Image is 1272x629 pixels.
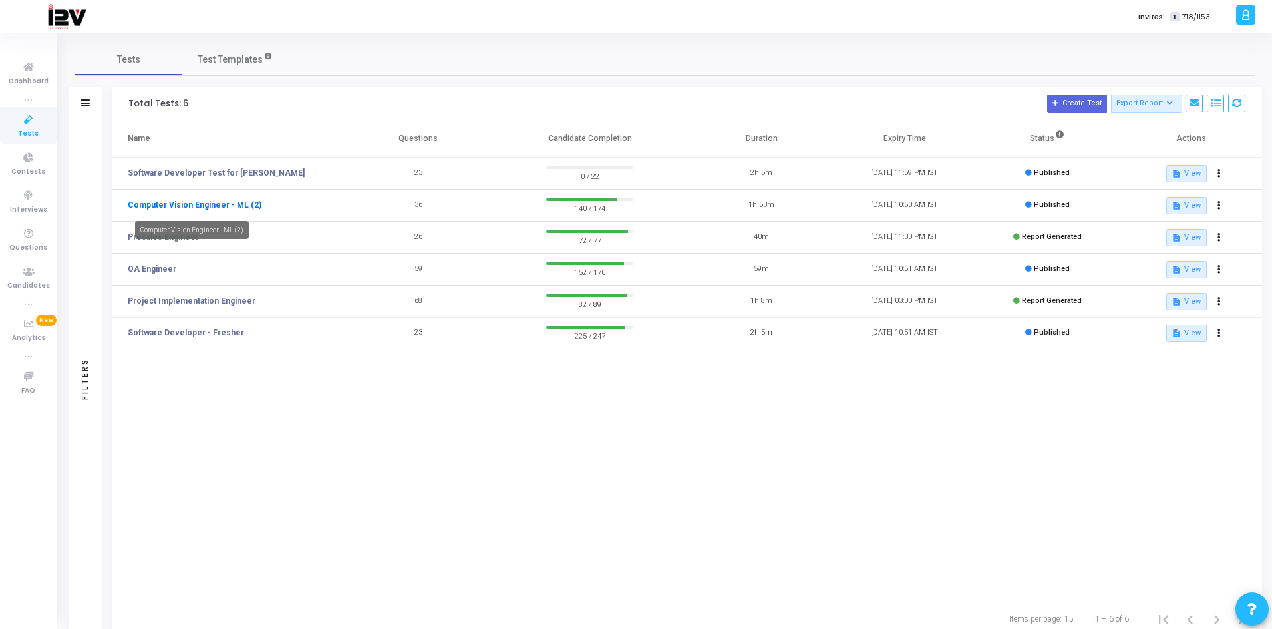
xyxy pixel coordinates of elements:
[135,221,249,239] div: Computer Vision Engineer - ML (2)
[1034,328,1070,337] span: Published
[1111,95,1182,113] button: Export Report
[9,242,47,254] span: Questions
[490,120,690,158] th: Candidate Completion
[546,297,633,310] span: 82 / 89
[833,286,976,317] td: [DATE] 03:00 PM IST
[18,128,39,140] span: Tests
[112,120,347,158] th: Name
[690,120,833,158] th: Duration
[1138,11,1165,23] label: Invites:
[347,286,490,317] td: 68
[690,286,833,317] td: 1h 8m
[833,317,976,349] td: [DATE] 10:51 AM IST
[546,265,633,278] span: 152 / 170
[1034,264,1070,273] span: Published
[690,222,833,254] td: 40m
[36,315,57,326] span: New
[1166,165,1207,182] button: View
[117,53,140,67] span: Tests
[347,120,490,158] th: Questions
[10,204,47,216] span: Interviews
[690,190,833,222] td: 1h 53m
[347,222,490,254] td: 26
[1064,613,1074,625] div: 15
[47,3,86,30] img: logo
[1172,329,1181,338] mat-icon: description
[1034,200,1070,209] span: Published
[1034,168,1070,177] span: Published
[833,190,976,222] td: [DATE] 10:50 AM IST
[1166,229,1207,246] button: View
[1119,120,1262,158] th: Actions
[128,167,305,179] a: Software Developer Test for [PERSON_NAME]
[128,295,255,307] a: Project Implementation Engineer
[9,76,49,87] span: Dashboard
[347,190,490,222] td: 36
[690,254,833,286] td: 59m
[1172,233,1181,242] mat-icon: description
[690,317,833,349] td: 2h 5m
[347,254,490,286] td: 59
[79,306,91,452] div: Filters
[1170,12,1179,22] span: T
[7,280,50,292] span: Candidates
[1095,613,1129,625] div: 1 – 6 of 6
[1172,297,1181,306] mat-icon: description
[690,158,833,190] td: 2h 5m
[546,169,633,182] span: 0 / 22
[546,329,633,342] span: 225 / 247
[1047,95,1107,113] button: Create Test
[21,385,35,397] span: FAQ
[128,327,244,339] a: Software Developer - Fresher
[128,99,188,109] div: Total Tests: 6
[1166,293,1207,310] button: View
[12,333,45,344] span: Analytics
[1172,265,1181,274] mat-icon: description
[1022,232,1082,241] span: Report Generated
[833,120,976,158] th: Expiry Time
[833,158,976,190] td: [DATE] 11:59 PM IST
[1182,11,1210,23] span: 718/1153
[128,263,176,275] a: QA Engineer
[546,201,633,214] span: 140 / 174
[546,233,633,246] span: 72 / 77
[1172,169,1181,178] mat-icon: description
[833,254,976,286] td: [DATE] 10:51 AM IST
[128,199,261,211] a: Computer Vision Engineer - ML (2)
[347,158,490,190] td: 23
[198,53,263,67] span: Test Templates
[833,222,976,254] td: [DATE] 11:30 PM IST
[1172,201,1181,210] mat-icon: description
[1166,197,1207,214] button: View
[347,317,490,349] td: 23
[1009,613,1062,625] div: Items per page:
[1022,296,1082,305] span: Report Generated
[976,120,1119,158] th: Status
[1166,261,1207,278] button: View
[1166,325,1207,342] button: View
[11,166,45,178] span: Contests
